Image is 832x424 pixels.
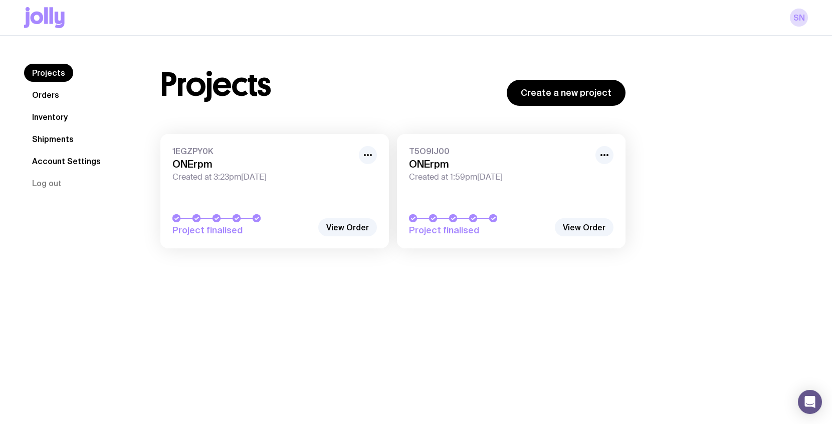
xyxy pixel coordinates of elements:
h3: ONErpm [409,158,589,170]
a: View Order [555,218,613,236]
span: T5O9IJ00 [409,146,589,156]
div: Open Intercom Messenger [798,390,822,414]
a: Shipments [24,130,82,148]
span: 1EGZPY0K [172,146,353,156]
span: Project finalised [409,224,549,236]
a: 1EGZPY0KONErpmCreated at 3:23pm[DATE]Project finalised [160,134,389,248]
h3: ONErpm [172,158,353,170]
a: Account Settings [24,152,109,170]
button: Log out [24,174,70,192]
a: Inventory [24,108,76,126]
h1: Projects [160,69,271,101]
a: Projects [24,64,73,82]
a: SN [790,9,808,27]
a: View Order [318,218,377,236]
a: T5O9IJ00ONErpmCreated at 1:59pm[DATE]Project finalised [397,134,626,248]
span: Created at 3:23pm[DATE] [172,172,353,182]
a: Create a new project [507,80,626,106]
a: Orders [24,86,67,104]
span: Project finalised [172,224,313,236]
span: Created at 1:59pm[DATE] [409,172,589,182]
